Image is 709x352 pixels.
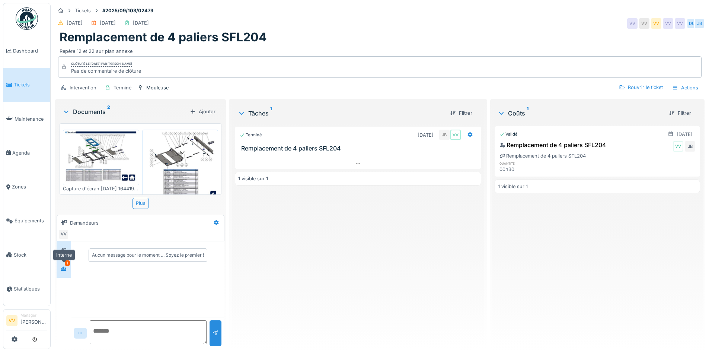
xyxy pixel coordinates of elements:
[3,204,50,238] a: Équipements
[499,161,563,166] h6: quantité
[133,19,149,26] div: [DATE]
[685,141,695,152] div: JB
[15,217,47,224] span: Équipements
[669,82,702,93] div: Actions
[3,34,50,68] a: Dashboard
[65,260,70,266] div: 1
[241,145,478,152] h3: Remplacement de 4 paliers SFL204
[132,198,149,209] div: Plus
[238,175,268,182] div: 1 visible sur 1
[99,7,156,14] strong: #2025/09/103/02479
[447,108,475,118] div: Filtrer
[666,108,694,118] div: Filtrer
[114,84,131,91] div: Terminé
[238,109,444,118] div: Tâches
[3,170,50,204] a: Zones
[67,19,83,26] div: [DATE]
[16,7,38,30] img: Badge_color-CXgf-gQk.svg
[58,229,69,240] div: VV
[14,81,47,88] span: Tickets
[663,18,673,29] div: VV
[146,84,169,91] div: Mouleuse
[70,219,99,226] div: Demandeurs
[14,285,47,292] span: Statistiques
[639,18,649,29] div: VV
[15,115,47,123] span: Maintenance
[499,166,563,173] div: 00h30
[498,109,663,118] div: Coûts
[439,130,450,140] div: JB
[60,45,700,55] div: Repère 12 et 22 sur plan annexe
[499,152,586,159] div: Remplacement de 4 paliers SFL204
[14,251,47,259] span: Stock
[70,84,96,91] div: Intervention
[71,61,132,67] div: Clôturé le [DATE] par [PERSON_NAME]
[20,313,47,318] div: Manager
[498,183,528,190] div: 1 visible sur 1
[12,183,47,190] span: Zones
[53,250,75,260] div: Interne
[3,102,50,136] a: Maintenance
[627,18,638,29] div: VV
[13,47,47,54] span: Dashboard
[63,107,187,116] div: Documents
[677,131,693,138] div: [DATE]
[527,109,528,118] sup: 1
[71,67,141,74] div: Pas de commentaire de clôture
[499,131,518,137] div: Validé
[270,109,272,118] sup: 1
[100,19,116,26] div: [DATE]
[3,136,50,170] a: Agenda
[20,313,47,329] li: [PERSON_NAME]
[694,18,705,29] div: JB
[499,140,606,149] div: Remplacement de 4 paliers SFL204
[3,272,50,306] a: Statistiques
[6,313,47,330] a: VV Manager[PERSON_NAME]
[107,107,110,116] sup: 2
[75,7,91,14] div: Tickets
[240,132,262,138] div: Terminé
[3,68,50,102] a: Tickets
[675,18,685,29] div: VV
[687,18,697,29] div: DU
[12,149,47,156] span: Agenda
[144,131,217,200] img: gz56kt5va5k8p59vxsiprrqiv66q
[6,315,17,326] li: VV
[63,185,139,192] div: Capture d'écran [DATE] 164419.png
[450,130,461,140] div: VV
[418,131,434,139] div: [DATE]
[92,252,204,259] div: Aucun message pour le moment … Soyez le premier !
[616,82,666,92] div: Rouvrir le ticket
[60,30,267,44] h1: Remplacement de 4 paliers SFL204
[673,141,683,152] div: VV
[187,107,218,117] div: Ajouter
[651,18,661,29] div: VV
[65,131,137,183] img: fq1rpsu4qg9expez781fcuioc5ok
[3,238,50,272] a: Stock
